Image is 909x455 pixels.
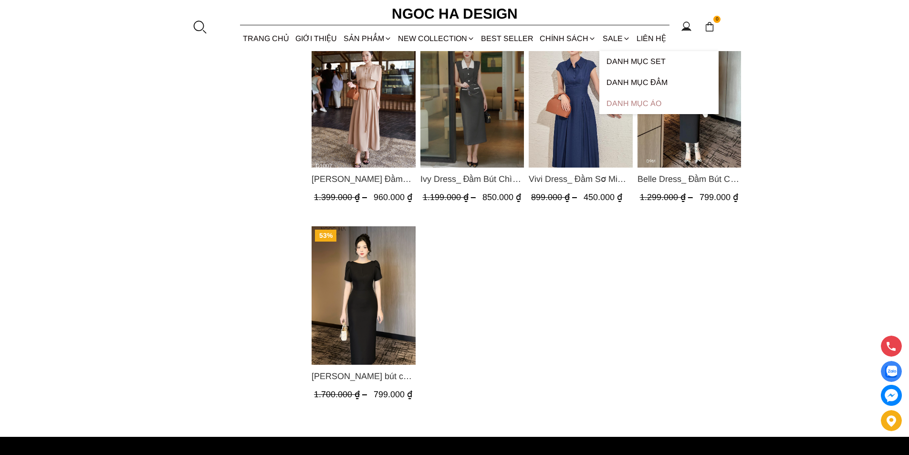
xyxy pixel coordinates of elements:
[885,366,897,378] img: Display image
[531,192,579,202] span: 899.000 ₫
[637,172,741,186] a: Link to Belle Dress_ Đầm Bút Chì Đen Phối Choàng Vai May Ly Màu Trắng Kèm Hoa D961
[312,226,416,365] img: Alice Dress_Đầm bút chì ,tay nụ hồng ,bồng đầu tay màu đen D727
[529,29,633,168] a: Product image - Vivi Dress_ Đầm Sơ Mi Rớt Vai Bò Lụa Màu Xanh D1000
[639,192,695,202] span: 1.299.000 ₫
[293,26,340,51] a: GIỚI THIỆU
[529,172,633,186] a: Link to Vivi Dress_ Đầm Sơ Mi Rớt Vai Bò Lụa Màu Xanh D1000
[422,192,478,202] span: 1.199.000 ₫
[420,172,524,186] span: Ivy Dress_ Đầm Bút Chì Vai Chờm Màu Ghi Mix Cổ Trắng D1005
[704,21,715,32] img: img-CART-ICON-ksit0nf1
[312,29,416,168] a: Product image - Helen Dress_ Đầm Xòe Choàng Vai Màu Bee Kaki D1007
[312,370,416,383] a: Link to Alice Dress_Đầm bút chì ,tay nụ hồng ,bồng đầu tay màu đen D727
[599,26,633,51] a: SALE
[699,192,738,202] span: 799.000 ₫
[312,29,416,168] img: Helen Dress_ Đầm Xòe Choàng Vai Màu Bee Kaki D1007
[312,370,416,383] span: [PERSON_NAME] bút chì ,tay nụ hồng ,bồng đầu tay màu đen D727
[395,26,478,51] a: NEW COLLECTION
[482,192,521,202] span: 850.000 ₫
[599,72,719,93] a: Danh Mục Đầm
[599,51,719,72] a: Danh Mục Set
[637,172,741,186] span: Belle Dress_ Đầm Bút Chì Đen Phối Choàng Vai May Ly Màu Trắng Kèm Hoa D961
[420,172,524,186] a: Link to Ivy Dress_ Đầm Bút Chì Vai Chờm Màu Ghi Mix Cổ Trắng D1005
[633,26,669,51] a: LIÊN HỆ
[312,172,416,186] span: [PERSON_NAME] Đầm Xòe Choàng Vai Màu Bee Kaki D1007
[374,192,412,202] span: 960.000 ₫
[537,26,599,51] div: Chính sách
[420,29,524,168] a: Product image - Ivy Dress_ Đầm Bút Chì Vai Chờm Màu Ghi Mix Cổ Trắng D1005
[584,192,622,202] span: 450.000 ₫
[478,26,537,51] a: BEST SELLER
[383,2,526,25] a: Ngoc Ha Design
[881,361,902,382] a: Display image
[420,29,524,168] img: Ivy Dress_ Đầm Bút Chì Vai Chờm Màu Ghi Mix Cổ Trắng D1005
[312,226,416,365] a: Product image - Alice Dress_Đầm bút chì ,tay nụ hồng ,bồng đầu tay màu đen D727
[312,172,416,186] a: Link to Helen Dress_ Đầm Xòe Choàng Vai Màu Bee Kaki D1007
[314,390,369,399] span: 1.700.000 ₫
[340,26,395,51] div: SẢN PHẨM
[314,192,369,202] span: 1.399.000 ₫
[240,26,293,51] a: TRANG CHỦ
[637,29,741,168] a: Product image - Belle Dress_ Đầm Bút Chì Đen Phối Choàng Vai May Ly Màu Trắng Kèm Hoa D961
[374,390,412,399] span: 799.000 ₫
[599,93,719,114] a: Danh Mục Áo
[713,16,721,23] span: 0
[637,29,741,168] img: Belle Dress_ Đầm Bút Chì Đen Phối Choàng Vai May Ly Màu Trắng Kèm Hoa D961
[529,172,633,186] span: Vivi Dress_ Đầm Sơ Mi Rớt Vai Bò Lụa Màu Xanh D1000
[881,385,902,406] a: messenger
[529,29,633,168] img: Vivi Dress_ Đầm Sơ Mi Rớt Vai Bò Lụa Màu Xanh D1000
